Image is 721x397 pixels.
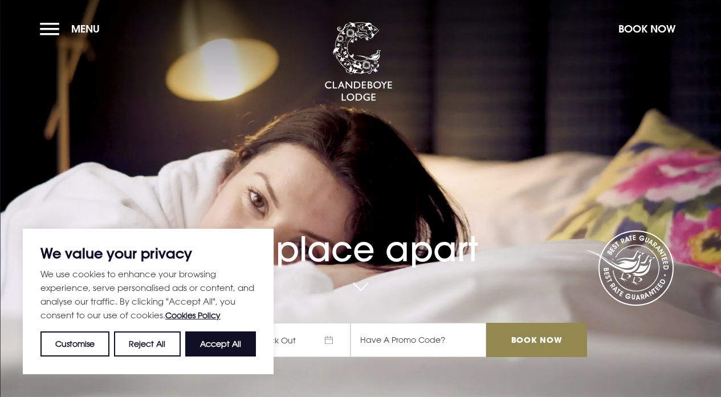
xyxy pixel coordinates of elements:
[486,323,586,357] input: Book Now
[114,331,180,357] button: Reject All
[351,323,486,357] input: Have A Promo Code?
[40,267,256,322] p: We use cookies to enhance your browsing experience, serve personalised ads or content, and analys...
[23,229,274,374] div: We value your privacy
[40,331,109,357] button: Customise
[40,246,256,260] p: We value your privacy
[613,17,681,41] button: Book Now
[71,22,100,35] span: Menu
[242,323,351,357] span: Check Out
[165,310,221,320] a: Cookies Policy
[134,204,586,269] h1: A place apart
[185,331,256,357] button: Accept All
[40,17,105,41] button: Menu
[324,22,393,102] img: Clandeboye Lodge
